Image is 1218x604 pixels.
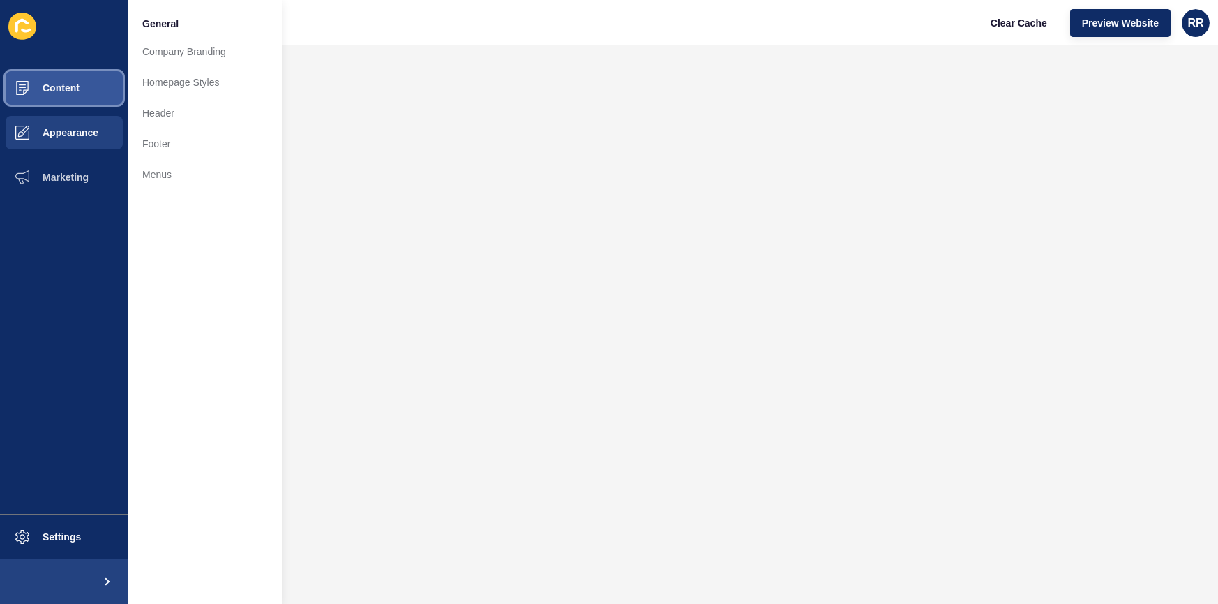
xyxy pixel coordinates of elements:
a: Homepage Styles [128,67,282,98]
span: Clear Cache [991,16,1047,30]
span: General [142,17,179,31]
a: Footer [128,128,282,159]
span: Preview Website [1082,16,1159,30]
a: Header [128,98,282,128]
span: RR [1187,16,1203,30]
a: Menus [128,159,282,190]
a: Company Branding [128,36,282,67]
button: Clear Cache [979,9,1059,37]
button: Preview Website [1070,9,1171,37]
